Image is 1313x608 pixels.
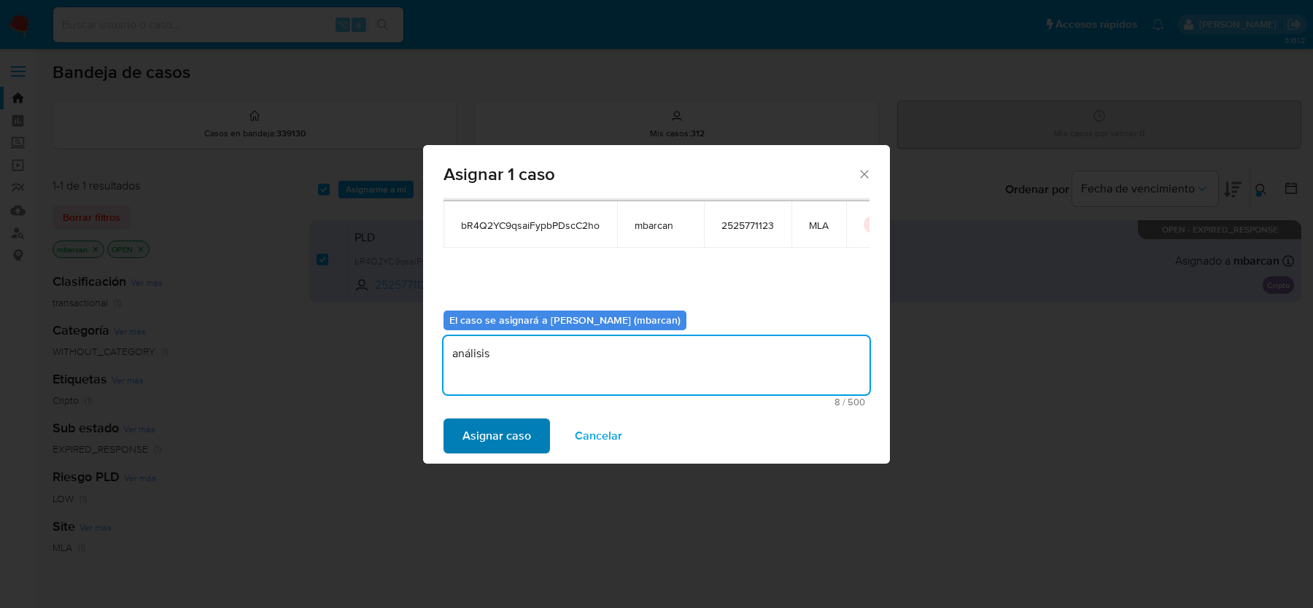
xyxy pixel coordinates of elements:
span: Máximo 500 caracteres [448,397,865,407]
b: El caso se asignará a [PERSON_NAME] (mbarcan) [449,313,681,327]
span: Cancelar [575,420,622,452]
button: icon-button [864,216,881,233]
span: Asignar 1 caso [444,165,857,183]
span: mbarcan [635,219,686,232]
button: Cerrar ventana [857,167,870,180]
span: Asignar caso [462,420,531,452]
button: Cancelar [556,418,641,453]
span: MLA [809,219,829,232]
textarea: análisis [444,336,869,394]
span: 2525771123 [721,219,774,232]
span: bR4Q2YC9qsaiFypbPDscC2ho [461,219,600,232]
div: assign-modal [423,145,890,464]
button: Asignar caso [444,418,550,453]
